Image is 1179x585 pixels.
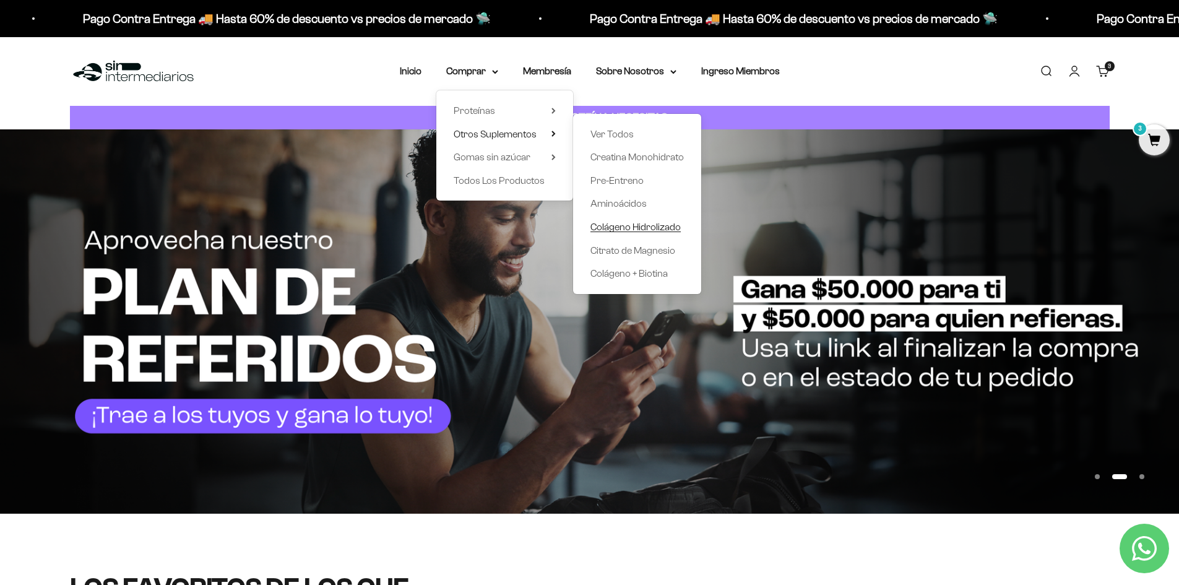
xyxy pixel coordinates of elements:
[590,126,684,142] a: Ver Todos
[590,268,668,279] span: Colágeno + Biotina
[587,9,995,28] p: Pago Contra Entrega 🚚 Hasta 60% de descuento vs precios de mercado 🛸
[590,129,634,139] span: Ver Todos
[590,149,684,165] a: Creatina Monohidrato
[590,173,684,189] a: Pre-Entreno
[1108,63,1111,69] span: 3
[590,196,684,212] a: Aminoácidos
[454,129,537,139] span: Otros Suplementos
[454,149,556,165] summary: Gomas sin azúcar
[590,152,684,162] span: Creatina Monohidrato
[590,198,647,209] span: Aminoácidos
[446,63,498,79] summary: Comprar
[590,245,675,256] span: Citrato de Magnesio
[1139,134,1170,148] a: 3
[590,175,644,186] span: Pre-Entreno
[400,66,421,76] a: Inicio
[454,103,556,119] summary: Proteínas
[590,219,684,235] a: Colágeno Hidrolizado
[590,222,681,232] span: Colágeno Hidrolizado
[454,126,556,142] summary: Otros Suplementos
[80,9,488,28] p: Pago Contra Entrega 🚚 Hasta 60% de descuento vs precios de mercado 🛸
[701,66,780,76] a: Ingreso Miembros
[590,266,684,282] a: Colágeno + Biotina
[454,173,556,189] a: Todos Los Productos
[454,152,530,162] span: Gomas sin azúcar
[590,243,684,259] a: Citrato de Magnesio
[454,105,495,116] span: Proteínas
[1133,121,1147,136] mark: 3
[523,66,571,76] a: Membresía
[596,63,676,79] summary: Sobre Nosotros
[454,175,545,186] span: Todos Los Productos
